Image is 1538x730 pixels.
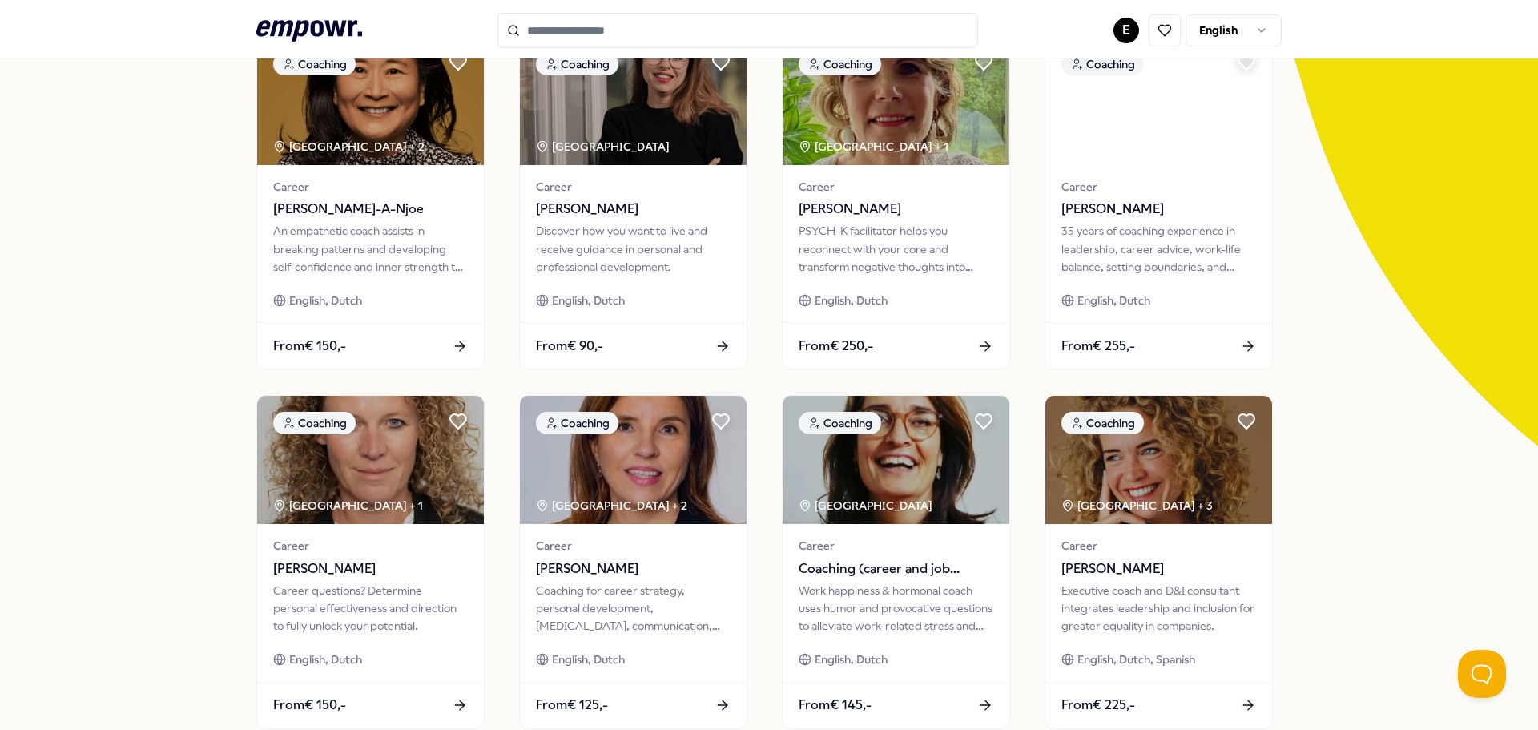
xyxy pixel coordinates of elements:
[1061,695,1135,716] span: From € 225,-
[273,178,468,196] span: Career
[1458,650,1506,698] iframe: Help Scout Beacon - Open
[273,222,468,276] div: An empathetic coach assists in breaking patterns and developing self-confidence and inner strengt...
[1061,412,1144,434] div: Coaching
[536,582,731,635] div: Coaching for career strategy, personal development, [MEDICAL_DATA], communication, and work-life ...
[536,559,731,579] span: [PERSON_NAME]
[1061,559,1256,579] span: [PERSON_NAME]
[799,138,948,155] div: [GEOGRAPHIC_DATA] + 1
[782,395,1010,728] a: package imageCoaching[GEOGRAPHIC_DATA] CareerCoaching (career and job satisfaction)Work happiness...
[1045,37,1272,165] img: package image
[536,336,603,357] span: From € 90,-
[273,199,468,220] span: [PERSON_NAME]-A-Njoe
[1061,497,1213,514] div: [GEOGRAPHIC_DATA] + 3
[1045,36,1273,369] a: package imageCoaching[GEOGRAPHIC_DATA] + 1Career[PERSON_NAME]35 years of coaching experience in l...
[536,497,687,514] div: [GEOGRAPHIC_DATA] + 2
[815,651,888,668] span: English, Dutch
[256,395,485,728] a: package imageCoaching[GEOGRAPHIC_DATA] + 1Career[PERSON_NAME]Career questions? Determine personal...
[536,138,672,155] div: [GEOGRAPHIC_DATA]
[273,53,356,75] div: Coaching
[273,537,468,555] span: Career
[1061,336,1135,357] span: From € 255,-
[519,395,747,728] a: package imageCoaching[GEOGRAPHIC_DATA] + 2Career[PERSON_NAME]Coaching for career strategy, person...
[799,412,881,434] div: Coaching
[536,199,731,220] span: [PERSON_NAME]
[497,13,978,48] input: Search for products, categories or subcategories
[273,497,423,514] div: [GEOGRAPHIC_DATA] + 1
[257,37,484,165] img: package image
[536,53,618,75] div: Coaching
[815,292,888,309] span: English, Dutch
[1045,395,1273,728] a: package imageCoaching[GEOGRAPHIC_DATA] + 3Career[PERSON_NAME]Executive coach and D&I consultant i...
[799,222,993,276] div: PSYCH-K facilitator helps you reconnect with your core and transform negative thoughts into posit...
[1061,178,1256,196] span: Career
[799,582,993,635] div: Work happiness & hormonal coach uses humor and provocative questions to alleviate work-related st...
[273,559,468,579] span: [PERSON_NAME]
[1061,222,1256,276] div: 35 years of coaching experience in leadership, career advice, work-life balance, setting boundari...
[1061,537,1256,555] span: Career
[273,695,346,716] span: From € 150,-
[536,537,731,555] span: Career
[783,37,1009,165] img: package image
[1045,396,1272,524] img: package image
[799,53,881,75] div: Coaching
[799,178,993,196] span: Career
[536,178,731,196] span: Career
[536,412,618,434] div: Coaching
[536,695,608,716] span: From € 125,-
[799,497,935,514] div: [GEOGRAPHIC_DATA]
[289,292,362,309] span: English, Dutch
[520,37,747,165] img: package image
[1077,292,1150,309] span: English, Dutch
[1077,651,1195,668] span: English, Dutch, Spanish
[799,537,993,555] span: Career
[273,582,468,635] div: Career questions? Determine personal effectiveness and direction to fully unlock your potential.
[799,559,993,579] span: Coaching (career and job satisfaction)
[519,36,747,369] a: package imageCoaching[GEOGRAPHIC_DATA] Career[PERSON_NAME]Discover how you want to live and recei...
[289,651,362,668] span: English, Dutch
[1061,138,1211,155] div: [GEOGRAPHIC_DATA] + 1
[273,138,425,155] div: [GEOGRAPHIC_DATA] + 2
[273,412,356,434] div: Coaching
[257,396,484,524] img: package image
[1113,18,1139,43] button: E
[536,222,731,276] div: Discover how you want to live and receive guidance in personal and professional development.
[799,695,872,716] span: From € 145,-
[273,336,346,357] span: From € 150,-
[1061,53,1144,75] div: Coaching
[782,36,1010,369] a: package imageCoaching[GEOGRAPHIC_DATA] + 1Career[PERSON_NAME]PSYCH-K facilitator helps you reconn...
[1061,582,1256,635] div: Executive coach and D&I consultant integrates leadership and inclusion for greater equality in co...
[783,396,1009,524] img: package image
[552,651,625,668] span: English, Dutch
[799,199,993,220] span: [PERSON_NAME]
[552,292,625,309] span: English, Dutch
[1061,199,1256,220] span: [PERSON_NAME]
[799,336,873,357] span: From € 250,-
[256,36,485,369] a: package imageCoaching[GEOGRAPHIC_DATA] + 2Career[PERSON_NAME]-A-NjoeAn empathetic coach assists i...
[520,396,747,524] img: package image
